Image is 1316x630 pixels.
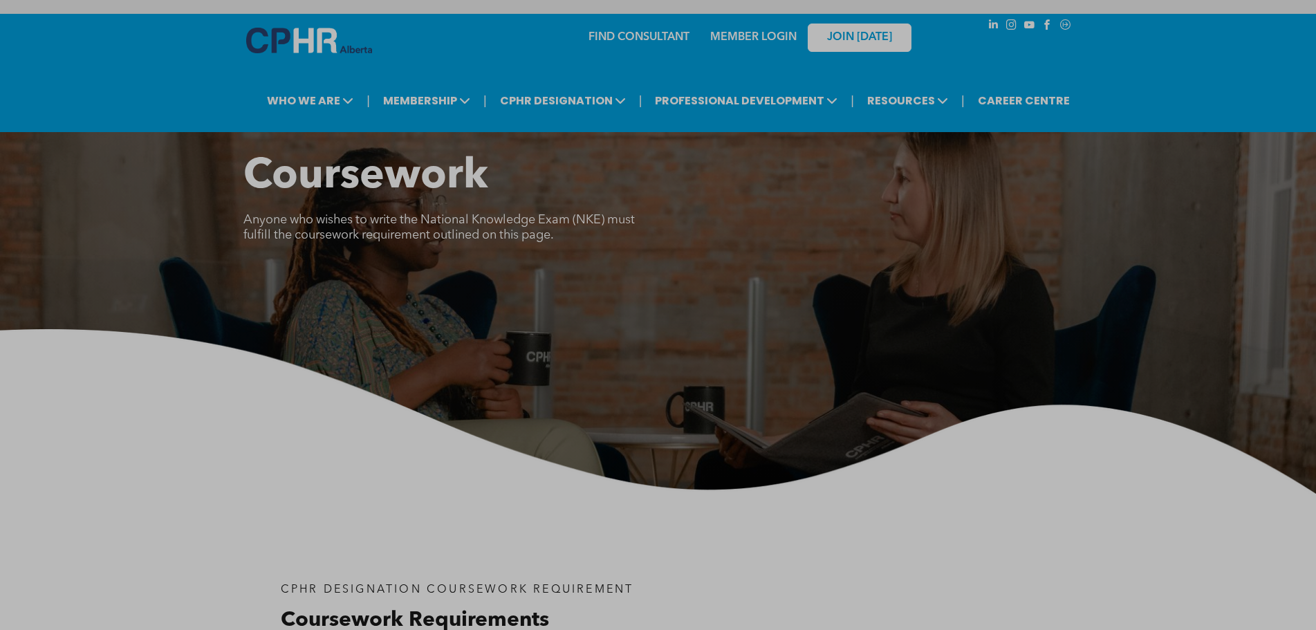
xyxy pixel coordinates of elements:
a: instagram [1004,17,1019,36]
a: MEMBER LOGIN [710,32,797,43]
span: WHO WE ARE [263,88,358,113]
span: CPHR DESIGNATION COURSEWORK REQUIREMENT [281,584,634,595]
li: | [961,86,965,115]
span: CPHR DESIGNATION [496,88,630,113]
a: facebook [1040,17,1055,36]
a: FIND CONSULTANT [589,32,689,43]
a: linkedin [986,17,1001,36]
span: Anyone who wishes to write the National Knowledge Exam (NKE) must fulfill the coursework requirem... [243,214,635,241]
img: A blue and white logo for cp alberta [246,28,372,53]
span: JOIN [DATE] [827,31,892,44]
a: JOIN [DATE] [808,24,911,52]
a: youtube [1022,17,1037,36]
li: | [639,86,642,115]
span: PROFESSIONAL DEVELOPMENT [651,88,842,113]
li: | [483,86,487,115]
li: | [851,86,854,115]
span: MEMBERSHIP [379,88,474,113]
li: | [367,86,370,115]
span: Coursework [243,156,488,198]
a: CAREER CENTRE [974,88,1074,113]
span: RESOURCES [863,88,952,113]
a: Social network [1058,17,1073,36]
